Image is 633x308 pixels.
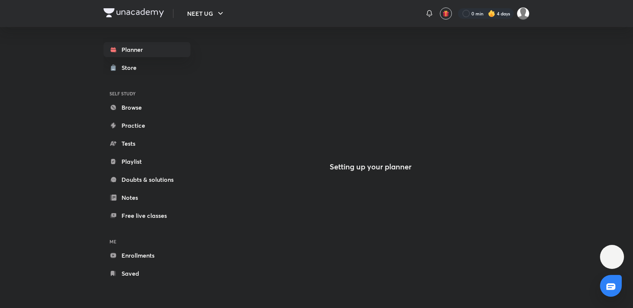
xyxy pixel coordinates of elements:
[103,136,190,151] a: Tests
[330,162,411,171] h4: Setting up your planner
[103,266,190,281] a: Saved
[103,100,190,115] a: Browse
[103,154,190,169] a: Playlist
[103,87,190,100] h6: SELF STUDY
[103,172,190,187] a: Doubts & solutions
[103,190,190,205] a: Notes
[103,118,190,133] a: Practice
[103,208,190,223] a: Free live classes
[103,248,190,263] a: Enrollments
[103,8,164,19] a: Company Logo
[103,235,190,248] h6: ME
[121,63,141,72] div: Store
[183,6,229,21] button: NEET UG
[442,10,449,17] img: avatar
[103,8,164,17] img: Company Logo
[103,42,190,57] a: Planner
[103,60,190,75] a: Store
[517,7,529,20] img: Payal
[607,252,616,261] img: ttu
[440,8,452,20] button: avatar
[488,10,495,17] img: streak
